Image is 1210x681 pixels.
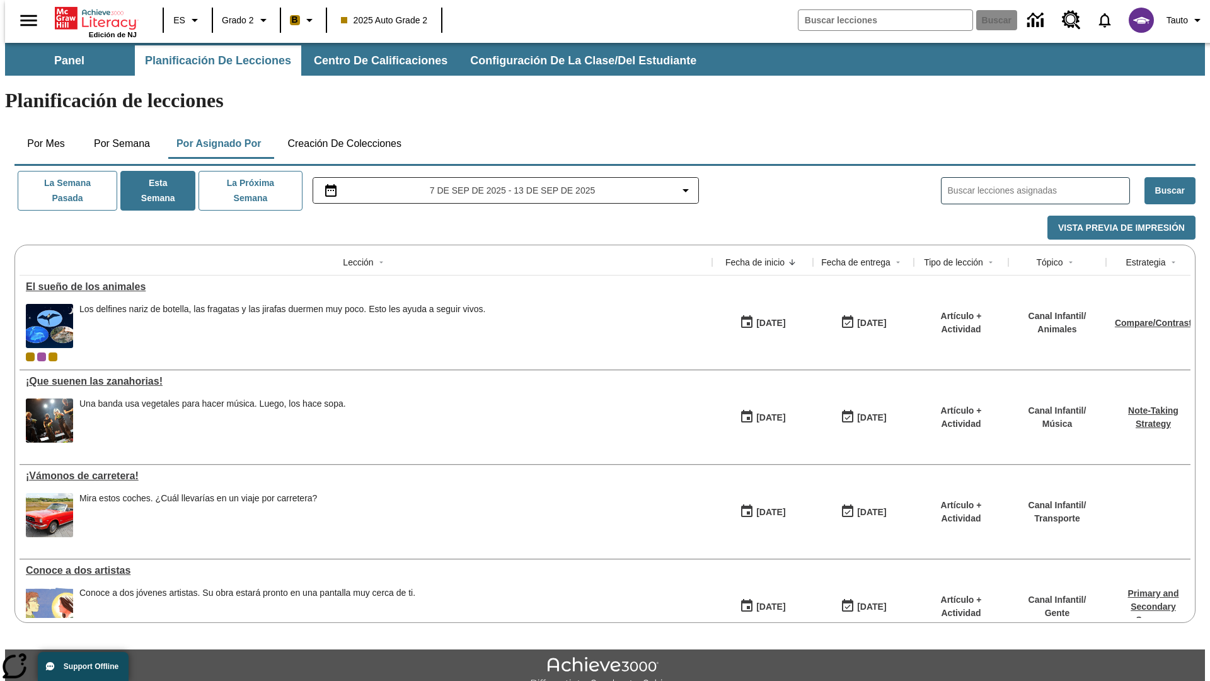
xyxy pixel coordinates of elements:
[1063,255,1078,270] button: Sort
[166,129,272,159] button: Por asignado por
[79,399,346,443] div: Una banda usa vegetales para hacer música. Luego, los hace sopa.
[38,652,129,681] button: Support Offline
[26,470,706,482] a: ¡Vámonos de carretera!, Lecciones
[857,315,886,331] div: [DATE]
[785,255,800,270] button: Sort
[430,184,596,197] span: 7 de sep de 2025 - 13 de sep de 2025
[1167,14,1188,27] span: Tauto
[120,171,195,211] button: Esta semana
[49,352,57,361] div: New 2025 class
[6,45,132,76] button: Panel
[983,255,998,270] button: Sort
[756,410,785,426] div: [DATE]
[756,504,785,520] div: [DATE]
[26,565,706,576] a: Conoce a dos artistas, Lecciones
[1047,216,1196,240] button: Vista previa de impresión
[173,14,185,27] span: ES
[1121,4,1161,37] button: Escoja un nuevo avatar
[26,470,706,482] div: ¡Vámonos de carretera!
[1054,3,1088,37] a: Centro de recursos, Se abrirá en una pestaña nueva.
[89,31,137,38] span: Edición de NJ
[735,595,790,619] button: 09/07/25: Primer día en que estuvo disponible la lección
[725,256,785,269] div: Fecha de inicio
[5,89,1205,112] h1: Planificación de lecciones
[79,399,346,409] div: Una banda usa vegetales para hacer música. Luego, los hace sopa.
[948,182,1129,200] input: Buscar lecciones asignadas
[735,500,790,524] button: 09/07/25: Primer día en que estuvo disponible la lección
[374,255,389,270] button: Sort
[857,504,886,520] div: [DATE]
[1036,256,1063,269] div: Tópico
[857,599,886,615] div: [DATE]
[277,129,412,159] button: Creación de colecciones
[5,43,1205,76] div: Subbarra de navegación
[735,405,790,429] button: 09/07/25: Primer día en que estuvo disponible la lección
[26,493,73,537] img: Un auto Ford Mustang rojo descapotable estacionado en un suelo adoquinado delante de un campo
[55,6,137,31] a: Portada
[678,183,693,198] svg: Collapse Date Range Filter
[857,410,886,426] div: [DATE]
[79,493,317,537] div: Mira estos coches. ¿Cuál llevarías en un viaje por carretera?
[1028,323,1086,336] p: Animales
[199,171,302,211] button: La próxima semana
[836,311,890,335] button: 09/13/25: Último día en que podrá accederse la lección
[217,9,276,32] button: Grado: Grado 2, Elige un grado
[55,4,137,38] div: Portada
[756,599,785,615] div: [DATE]
[37,352,46,361] div: OL 2025 Auto Grade 3
[460,45,706,76] button: Configuración de la clase/del estudiante
[1028,593,1086,607] p: Canal Infantil /
[10,2,47,39] button: Abrir el menú lateral
[1126,256,1165,269] div: Estrategia
[1144,177,1196,204] button: Buscar
[1028,310,1086,323] p: Canal Infantil /
[14,129,78,159] button: Por mes
[1028,512,1086,525] p: Transporte
[1161,9,1210,32] button: Perfil/Configuración
[836,500,890,524] button: 09/07/25: Último día en que podrá accederse la lección
[222,14,254,27] span: Grado 2
[1129,8,1154,33] img: avatar image
[1028,499,1086,512] p: Canal Infantil /
[924,256,983,269] div: Tipo de lección
[735,311,790,335] button: 09/13/25: Primer día en que estuvo disponible la lección
[1115,318,1192,328] a: Compare/Contrast
[1028,417,1086,431] p: Música
[292,12,298,28] span: B
[285,9,322,32] button: Boost El color de la clase es anaranjado claro. Cambiar el color de la clase.
[304,45,458,76] button: Centro de calificaciones
[26,304,73,348] img: Fotos de una fragata, dos delfines nariz de botella y una jirafa sobre un fondo de noche estrellada.
[26,376,706,387] div: ¡Que suenen las zanahorias!
[1020,3,1054,38] a: Centro de información
[26,565,706,576] div: Conoce a dos artistas
[1128,588,1179,625] a: Primary and Secondary Sources
[318,183,694,198] button: Seleccione el intervalo de fechas opción del menú
[836,595,890,619] button: 09/07/25: Último día en que podrá accederse la lección
[1088,4,1121,37] a: Notificaciones
[79,588,415,598] div: Conoce a dos jóvenes artistas. Su obra estará pronto en una pantalla muy cerca de ti.
[79,588,415,632] div: Conoce a dos jóvenes artistas. Su obra estará pronto en una pantalla muy cerca de ti.
[1028,607,1086,620] p: Gente
[26,376,706,387] a: ¡Que suenen las zanahorias!, Lecciones
[343,256,373,269] div: Lección
[135,45,301,76] button: Planificación de lecciones
[79,304,485,348] div: Los delfines nariz de botella, las fragatas y las jirafas duermen muy poco. Esto les ayuda a segu...
[756,315,785,331] div: [DATE]
[1028,404,1086,417] p: Canal Infantil /
[26,281,706,293] div: El sueño de los animales
[1128,405,1178,429] a: Note-Taking Strategy
[920,593,1002,620] p: Artículo + Actividad
[79,304,485,315] div: Los delfines nariz de botella, las fragatas y las jirafas duermen muy poco. Esto les ayuda a segu...
[168,9,208,32] button: Lenguaje: ES, Selecciona un idioma
[26,352,35,361] div: Clase actual
[890,255,906,270] button: Sort
[26,399,73,443] img: Un grupo de personas vestidas de negro toca música en un escenario.
[26,281,706,293] a: El sueño de los animales, Lecciones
